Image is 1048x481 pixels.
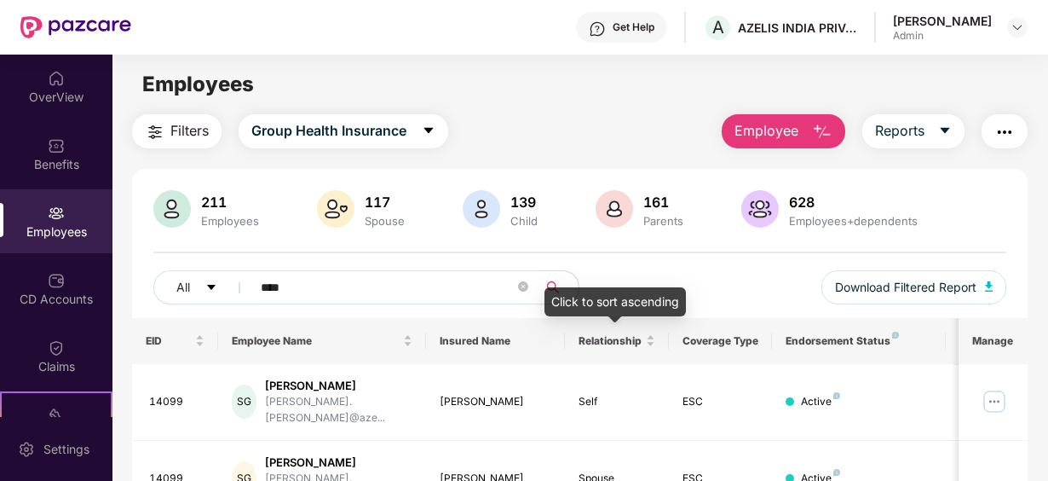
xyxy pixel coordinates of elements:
img: svg+xml;base64,PHN2ZyBpZD0iU2V0dGluZy0yMHgyMCIgeG1sbnM9Imh0dHA6Ly93d3cudzMub3JnLzIwMDAvc3ZnIiB3aW... [18,441,35,458]
img: svg+xml;base64,PHN2ZyB4bWxucz0iaHR0cDovL3d3dy53My5vcmcvMjAwMC9zdmciIHdpZHRoPSIyNCIgaGVpZ2h0PSIyNC... [994,122,1015,142]
img: svg+xml;base64,PHN2ZyBpZD0iQ0RfQWNjb3VudHMiIGRhdGEtbmFtZT0iQ0QgQWNjb3VudHMiIHhtbG5zPSJodHRwOi8vd3... [48,272,65,289]
img: svg+xml;base64,PHN2ZyB4bWxucz0iaHR0cDovL3d3dy53My5vcmcvMjAwMC9zdmciIHdpZHRoPSI4IiBoZWlnaHQ9IjgiIH... [833,469,840,476]
div: 161 [640,194,687,211]
div: 117 [361,194,408,211]
div: Employees [198,214,262,228]
img: svg+xml;base64,PHN2ZyB4bWxucz0iaHR0cDovL3d3dy53My5vcmcvMjAwMC9zdmciIHhtbG5zOnhsaW5rPSJodHRwOi8vd3... [596,190,633,228]
div: [PERSON_NAME] [265,455,412,471]
span: Relationship [579,334,642,348]
div: Child [507,214,541,228]
button: Group Health Insurancecaret-down [239,114,448,148]
div: 14099 [149,394,205,410]
div: Active [801,394,840,410]
div: Self [579,394,655,410]
button: Employee [722,114,845,148]
img: svg+xml;base64,PHN2ZyB4bWxucz0iaHR0cDovL3d3dy53My5vcmcvMjAwMC9zdmciIHhtbG5zOnhsaW5rPSJodHRwOi8vd3... [985,281,993,292]
img: svg+xml;base64,PHN2ZyB4bWxucz0iaHR0cDovL3d3dy53My5vcmcvMjAwMC9zdmciIHhtbG5zOnhsaW5rPSJodHRwOi8vd3... [153,190,191,228]
button: Filters [132,114,222,148]
th: Insured Name [426,318,565,364]
span: Download Filtered Report [835,278,976,297]
span: Group Health Insurance [251,120,406,142]
span: Employees [142,72,254,96]
div: Parents [640,214,687,228]
div: [PERSON_NAME] [440,394,551,410]
button: Allcaret-down [153,270,257,304]
span: Employee [734,120,798,142]
span: A [712,17,724,38]
div: Click to sort ascending [544,287,686,316]
div: [PERSON_NAME] [893,13,992,29]
div: Settings [38,441,95,458]
div: [PERSON_NAME].[PERSON_NAME]@aze... [265,394,412,426]
img: svg+xml;base64,PHN2ZyB4bWxucz0iaHR0cDovL3d3dy53My5vcmcvMjAwMC9zdmciIHdpZHRoPSI4IiBoZWlnaHQ9IjgiIH... [892,332,899,339]
span: close-circle [518,280,528,296]
th: EID [132,318,219,364]
div: 139 [507,194,541,211]
span: Reports [875,120,924,142]
img: svg+xml;base64,PHN2ZyBpZD0iRHJvcGRvd24tMzJ4MzIiIHhtbG5zPSJodHRwOi8vd3d3LnczLm9yZy8yMDAwL3N2ZyIgd2... [1011,20,1024,34]
img: manageButton [981,388,1008,415]
button: search [537,270,579,304]
span: Filters [170,120,209,142]
img: svg+xml;base64,PHN2ZyB4bWxucz0iaHR0cDovL3d3dy53My5vcmcvMjAwMC9zdmciIHdpZHRoPSIyMSIgaGVpZ2h0PSIyMC... [48,407,65,424]
img: svg+xml;base64,PHN2ZyB4bWxucz0iaHR0cDovL3d3dy53My5vcmcvMjAwMC9zdmciIHdpZHRoPSIyNCIgaGVpZ2h0PSIyNC... [145,122,165,142]
img: svg+xml;base64,PHN2ZyB4bWxucz0iaHR0cDovL3d3dy53My5vcmcvMjAwMC9zdmciIHhtbG5zOnhsaW5rPSJodHRwOi8vd3... [741,190,779,228]
img: svg+xml;base64,PHN2ZyB4bWxucz0iaHR0cDovL3d3dy53My5vcmcvMjAwMC9zdmciIHhtbG5zOnhsaW5rPSJodHRwOi8vd3... [812,122,832,142]
span: caret-down [422,124,435,139]
button: Reportscaret-down [862,114,965,148]
th: Manage [959,318,1028,364]
span: EID [146,334,193,348]
div: Spouse [361,214,408,228]
div: [PERSON_NAME] [265,378,412,394]
img: svg+xml;base64,PHN2ZyB4bWxucz0iaHR0cDovL3d3dy53My5vcmcvMjAwMC9zdmciIHhtbG5zOnhsaW5rPSJodHRwOi8vd3... [317,190,354,228]
div: AZELIS INDIA PRIVATE LIMITED [738,20,857,36]
th: Employee Name [218,318,426,364]
div: 628 [786,194,921,211]
span: caret-down [938,124,952,139]
div: SG [232,385,256,419]
img: svg+xml;base64,PHN2ZyBpZD0iRW1wbG95ZWVzIiB4bWxucz0iaHR0cDovL3d3dy53My5vcmcvMjAwMC9zdmciIHdpZHRoPS... [48,205,65,222]
img: svg+xml;base64,PHN2ZyBpZD0iQ2xhaW0iIHhtbG5zPSJodHRwOi8vd3d3LnczLm9yZy8yMDAwL3N2ZyIgd2lkdGg9IjIwIi... [48,339,65,356]
span: close-circle [518,281,528,292]
img: New Pazcare Logo [20,16,131,38]
span: search [537,281,570,294]
th: Coverage Type [669,318,773,364]
div: 211 [198,194,262,211]
div: Employees+dependents [786,214,921,228]
button: Download Filtered Report [821,270,1007,304]
span: Employee Name [232,334,400,348]
img: svg+xml;base64,PHN2ZyBpZD0iSGVscC0zMngzMiIgeG1sbnM9Imh0dHA6Ly93d3cudzMub3JnLzIwMDAvc3ZnIiB3aWR0aD... [589,20,606,38]
span: caret-down [205,281,217,295]
img: svg+xml;base64,PHN2ZyBpZD0iSG9tZSIgeG1sbnM9Imh0dHA6Ly93d3cudzMub3JnLzIwMDAvc3ZnIiB3aWR0aD0iMjAiIG... [48,70,65,87]
img: svg+xml;base64,PHN2ZyB4bWxucz0iaHR0cDovL3d3dy53My5vcmcvMjAwMC9zdmciIHhtbG5zOnhsaW5rPSJodHRwOi8vd3... [463,190,500,228]
img: svg+xml;base64,PHN2ZyBpZD0iQmVuZWZpdHMiIHhtbG5zPSJodHRwOi8vd3d3LnczLm9yZy8yMDAwL3N2ZyIgd2lkdGg9Ij... [48,137,65,154]
img: svg+xml;base64,PHN2ZyB4bWxucz0iaHR0cDovL3d3dy53My5vcmcvMjAwMC9zdmciIHdpZHRoPSI4IiBoZWlnaHQ9IjgiIH... [833,392,840,399]
div: ESC [682,394,759,410]
div: Admin [893,29,992,43]
div: Get Help [613,20,654,34]
div: Endorsement Status [786,334,931,348]
span: All [176,278,190,297]
th: Relationship [565,318,669,364]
